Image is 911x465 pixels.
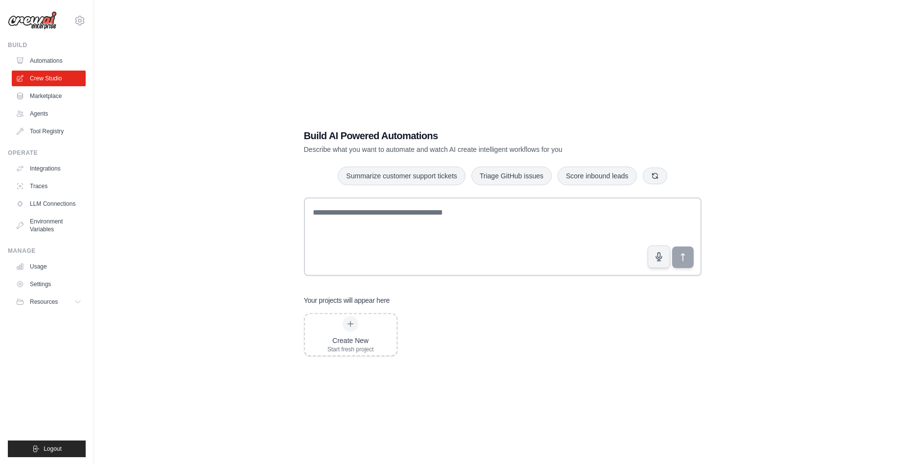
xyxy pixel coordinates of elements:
a: Settings [12,276,86,292]
div: Operate [8,149,86,157]
h1: Build AI Powered Automations [304,129,633,143]
span: Resources [30,298,58,306]
button: Click to speak your automation idea [648,245,670,268]
p: Describe what you want to automate and watch AI create intelligent workflows for you [304,145,633,154]
button: Get new suggestions [643,168,667,184]
a: Crew Studio [12,71,86,86]
a: Marketplace [12,88,86,104]
div: Manage [8,247,86,255]
a: Traces [12,178,86,194]
button: Logout [8,441,86,457]
a: Automations [12,53,86,69]
a: Agents [12,106,86,122]
div: Start fresh project [327,345,374,353]
span: Logout [44,445,62,453]
h3: Your projects will appear here [304,295,390,305]
img: Logo [8,11,57,30]
a: LLM Connections [12,196,86,212]
button: Score inbound leads [558,167,637,185]
div: Build [8,41,86,49]
button: Triage GitHub issues [471,167,552,185]
a: Integrations [12,161,86,176]
a: Environment Variables [12,214,86,237]
a: Usage [12,259,86,274]
div: Create New [327,336,374,345]
button: Resources [12,294,86,310]
button: Summarize customer support tickets [338,167,465,185]
a: Tool Registry [12,123,86,139]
